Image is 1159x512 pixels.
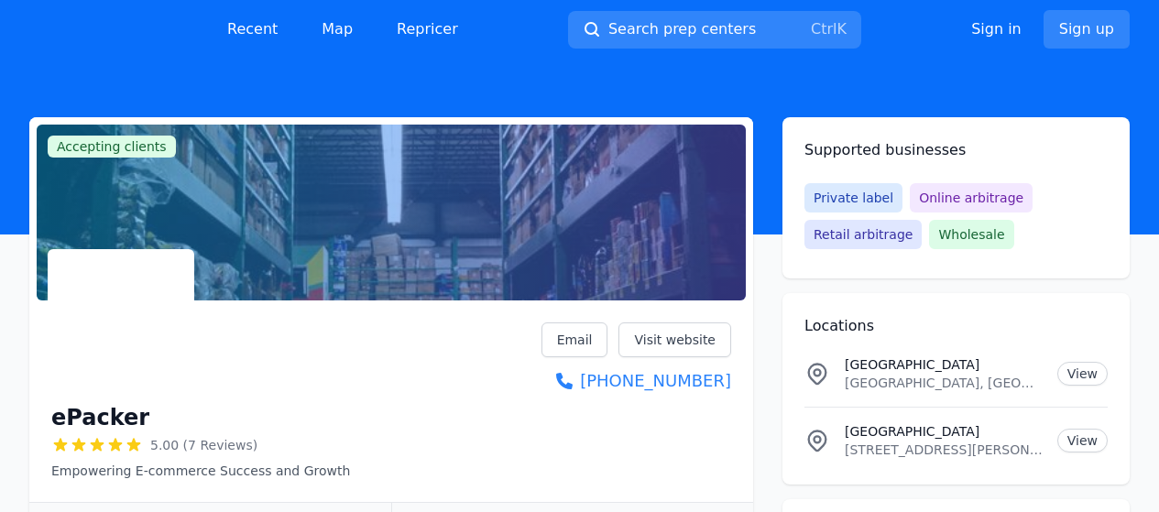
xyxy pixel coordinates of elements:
span: Search prep centers [608,18,756,40]
p: [STREET_ADDRESS][PERSON_NAME] [845,441,1043,459]
h2: Locations [804,315,1108,337]
a: View [1057,429,1108,452]
span: 5.00 (7 Reviews) [150,436,257,454]
img: PrepCenter [29,16,176,42]
a: Email [541,322,608,357]
img: ePacker [51,253,191,392]
a: View [1057,362,1108,386]
p: [GEOGRAPHIC_DATA] [845,355,1043,374]
span: Accepting clients [48,136,176,158]
a: Map [307,11,367,48]
span: Private label [804,183,902,212]
span: Retail arbitrage [804,220,922,249]
a: Visit website [618,322,731,357]
p: [GEOGRAPHIC_DATA] [845,422,1043,441]
span: Wholesale [929,220,1013,249]
a: Repricer [382,11,473,48]
a: Recent [213,11,292,48]
h2: Supported businesses [804,139,1108,161]
kbd: K [836,20,847,38]
kbd: Ctrl [811,20,836,38]
a: [PHONE_NUMBER] [541,368,731,394]
p: Empowering E-commerce Success and Growth [51,462,350,480]
h1: ePacker [51,403,149,432]
a: Sign up [1044,10,1130,49]
span: Online arbitrage [910,183,1033,212]
a: Sign in [971,18,1022,40]
button: Search prep centersCtrlK [568,11,861,49]
p: [GEOGRAPHIC_DATA], [GEOGRAPHIC_DATA], [GEOGRAPHIC_DATA] [845,374,1043,392]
